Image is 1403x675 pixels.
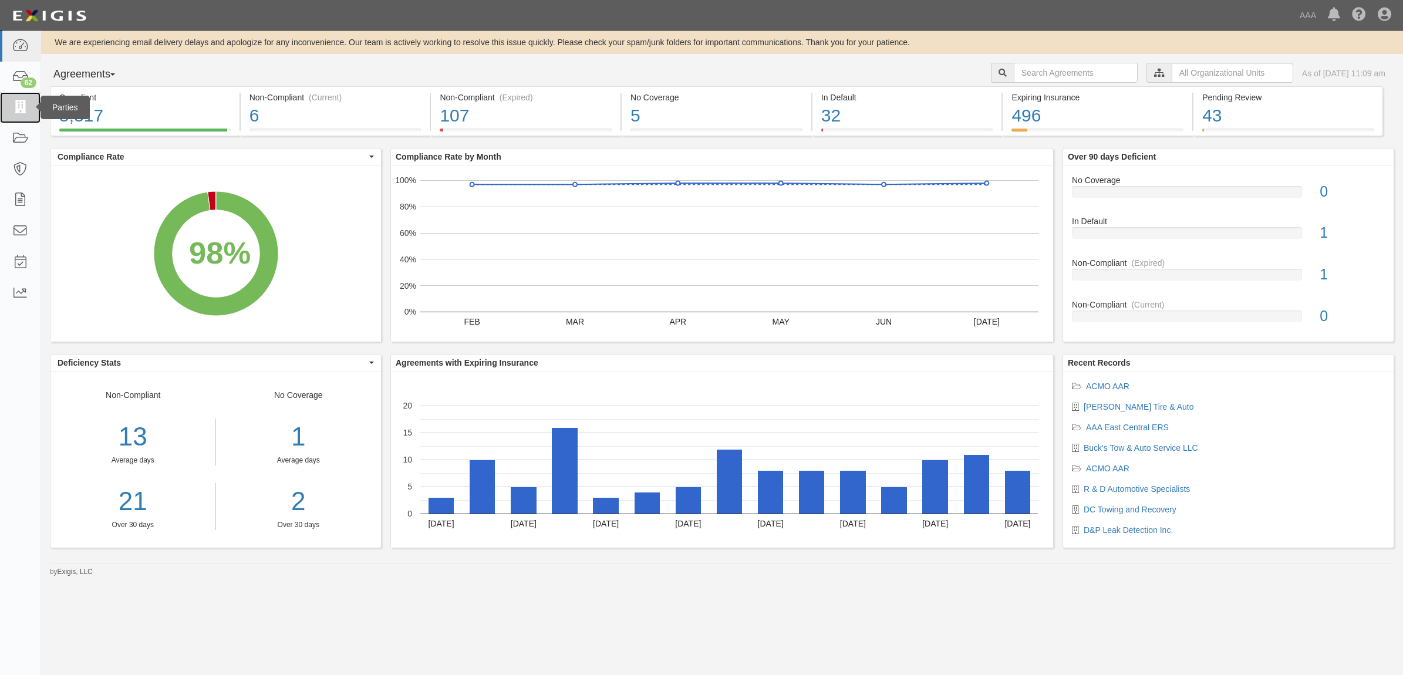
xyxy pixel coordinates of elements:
text: [DATE] [429,519,454,528]
text: 20% [400,281,416,290]
a: [PERSON_NAME] Tire & Auto [1084,402,1194,411]
div: Pending Review [1202,92,1374,103]
a: Compliant5,317 [50,129,240,138]
a: No Coverage0 [1072,174,1385,216]
div: Average days [225,455,373,465]
text: 100% [395,176,416,185]
div: 1 [1311,264,1394,285]
text: 5 [407,482,412,491]
i: Help Center - Complianz [1352,8,1366,22]
div: Compliant [59,92,231,103]
div: 107 [440,103,612,129]
a: 21 [50,483,215,520]
div: Non-Compliant (Current) [249,92,421,103]
img: logo-5460c22ac91f19d4615b14bd174203de0afe785f0fc80cf4dbbc73dc1793850b.png [9,5,90,26]
svg: A chart. [391,166,1053,342]
span: Deficiency Stats [58,357,366,369]
text: [DATE] [511,519,537,528]
a: 2 [225,483,373,520]
svg: A chart. [391,372,1053,548]
text: 10 [403,455,412,464]
input: Search Agreements [1014,63,1138,83]
small: by [50,567,93,577]
a: Buck's Tow & Auto Service LLC [1084,443,1198,453]
div: 496 [1011,103,1183,129]
div: 1 [225,419,373,455]
a: Pending Review43 [1193,129,1383,138]
div: 62 [21,77,36,88]
a: In Default1 [1072,215,1385,257]
div: 6 [249,103,421,129]
text: 15 [403,428,412,437]
div: 5 [630,103,802,129]
a: In Default32 [812,129,1002,138]
div: 43 [1202,103,1374,129]
a: AAA [1294,4,1322,27]
text: MAR [566,317,584,326]
div: In Default [821,92,993,103]
text: 60% [400,228,416,238]
div: Over 30 days [50,520,215,530]
span: Compliance Rate [58,151,366,163]
text: [DATE] [974,317,1000,326]
div: Non-Compliant [1063,299,1394,310]
div: (Current) [309,92,342,103]
b: Compliance Rate by Month [396,152,501,161]
text: [DATE] [1004,519,1030,528]
text: JUN [876,317,892,326]
div: Expiring Insurance [1011,92,1183,103]
svg: A chart. [50,166,381,342]
b: Over 90 days Deficient [1068,152,1156,161]
a: Non-Compliant(Current)0 [1072,299,1385,332]
div: Parties [41,96,90,119]
text: [DATE] [840,519,866,528]
div: Non-Compliant [1063,257,1394,269]
a: Non-Compliant(Expired)107 [431,129,620,138]
div: 98% [189,231,251,275]
button: Agreements [50,63,138,86]
text: 40% [400,255,416,264]
div: Average days [50,455,215,465]
div: Over 30 days [225,520,373,530]
a: R & D Automotive Specialists [1084,484,1190,494]
div: 13 [50,419,215,455]
div: Non-Compliant [50,389,216,530]
a: DC Towing and Recovery [1084,505,1176,514]
div: Non-Compliant (Expired) [440,92,612,103]
div: (Current) [1131,299,1164,310]
button: Deficiency Stats [50,355,381,371]
a: Exigis, LLC [58,568,93,576]
text: 80% [400,202,416,211]
text: APR [669,317,686,326]
a: D&P Leak Detection Inc. [1084,525,1173,535]
div: In Default [1063,215,1394,227]
div: No Coverage [216,389,382,530]
div: We are experiencing email delivery delays and apologize for any inconvenience. Our team is active... [41,36,1403,48]
div: 5,317 [59,103,231,129]
text: [DATE] [593,519,619,528]
div: No Coverage [630,92,802,103]
text: [DATE] [922,519,948,528]
div: 32 [821,103,993,129]
text: 20 [403,401,412,410]
div: As of [DATE] 11:09 am [1302,67,1385,79]
b: Agreements with Expiring Insurance [396,358,538,367]
a: ACMO AAR [1086,464,1129,473]
input: All Organizational Units [1172,63,1293,83]
div: (Expired) [500,92,533,103]
div: 1 [1311,222,1394,244]
div: No Coverage [1063,174,1394,186]
a: No Coverage5 [622,129,811,138]
text: [DATE] [675,519,701,528]
text: FEB [464,317,480,326]
text: MAY [773,317,790,326]
div: 0 [1311,306,1394,327]
text: 0% [404,307,416,316]
div: 0 [1311,181,1394,203]
a: Expiring Insurance496 [1003,129,1192,138]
